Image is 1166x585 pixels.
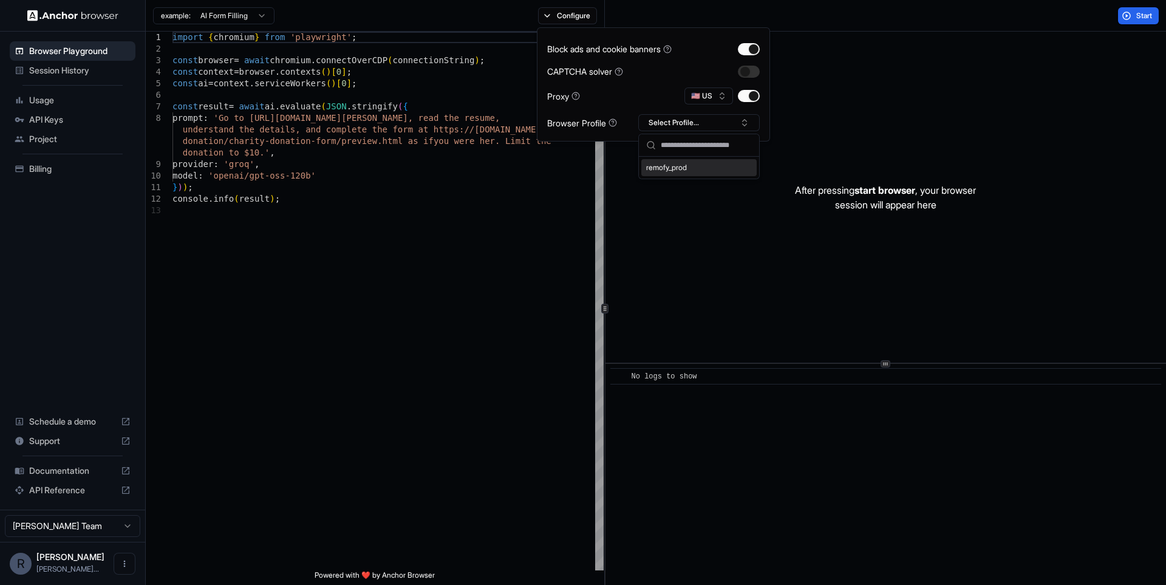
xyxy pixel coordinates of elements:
div: Usage [10,91,135,110]
span: . [311,55,316,65]
span: . [275,101,280,111]
div: 9 [146,159,161,170]
span: await [244,55,270,65]
span: console [172,194,208,204]
span: donation/charity-donation-form/preview.html as if [183,136,434,146]
span: ( [387,55,392,65]
span: } [254,32,259,42]
span: . [208,194,213,204]
span: { [403,101,407,111]
span: No logs to show [632,372,697,381]
span: [ [336,78,341,88]
span: chromium [213,32,254,42]
button: Open menu [114,553,135,575]
div: 12 [146,193,161,205]
div: Browser Playground [10,41,135,61]
span: const [172,67,198,77]
span: Powered with ❤️ by Anchor Browser [315,570,435,585]
span: [ [331,67,336,77]
span: ttps://[DOMAIN_NAME][URL] [438,125,567,134]
span: ai [198,78,208,88]
span: Schedule a demo [29,416,116,428]
span: Billing [29,163,131,175]
div: Block ads and cookie banners [547,43,672,55]
div: Proxy [547,90,580,103]
div: API Keys [10,110,135,129]
span: Session History [29,64,131,77]
span: ) [183,182,188,192]
span: ) [474,55,479,65]
span: model [172,171,198,180]
span: prompt [172,113,203,123]
span: 'groq' [223,159,254,169]
span: from [265,32,285,42]
span: , [254,159,259,169]
span: result [239,194,270,204]
span: { [208,32,213,42]
span: example: [161,11,191,21]
span: ( [321,101,326,111]
span: = [208,78,213,88]
span: const [172,55,198,65]
span: Rickson Lima [36,552,104,562]
span: API Keys [29,114,131,126]
span: chromium [270,55,310,65]
div: 3 [146,55,161,66]
div: 5 [146,78,161,89]
span: = [234,55,239,65]
span: API Reference [29,484,116,496]
span: donation to $10.' [183,148,270,157]
span: : [213,159,218,169]
span: connectOverCDP [316,55,387,65]
div: Browser Profile [547,117,617,129]
button: Configure [538,7,597,24]
span: Usage [29,94,131,106]
div: R [10,553,32,575]
span: Support [29,435,116,447]
span: Start [1136,11,1153,21]
span: ) [177,182,182,192]
span: . [249,78,254,88]
span: result [198,101,229,111]
span: Documentation [29,465,116,477]
span: understand the details, and complete the form at h [183,125,438,134]
span: ai [265,101,275,111]
span: start browser [854,184,915,196]
span: const [172,78,198,88]
div: 1 [146,32,161,43]
span: ; [347,67,352,77]
span: rickson.lima@remofy.io [36,564,99,573]
div: 6 [146,89,161,101]
span: = [234,67,239,77]
span: JSON [326,101,347,111]
span: 'Go to [URL][DOMAIN_NAME][PERSON_NAME], re [213,113,428,123]
span: ; [352,32,356,42]
div: Project [10,129,135,149]
span: 0 [341,78,346,88]
span: ; [188,182,193,192]
div: 2 [146,43,161,55]
span: serviceWorkers [254,78,326,88]
span: ) [326,67,331,77]
button: 🇺🇸 US [684,87,733,104]
div: 10 [146,170,161,182]
div: Documentation [10,461,135,481]
div: Session History [10,61,135,80]
div: API Reference [10,481,135,500]
button: Start [1118,7,1159,24]
span: 'playwright' [290,32,352,42]
span: ( [326,78,331,88]
span: ; [352,78,356,88]
span: stringify [352,101,398,111]
div: CAPTCHA solver [547,65,623,78]
span: } [172,182,177,192]
img: Anchor Logo [27,10,118,21]
span: ; [275,194,280,204]
span: you were her. Limit the [434,136,551,146]
div: 13 [146,205,161,216]
span: ; [480,55,485,65]
div: 7 [146,101,161,112]
div: Schedule a demo [10,412,135,431]
span: browser [198,55,234,65]
span: = [229,101,234,111]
